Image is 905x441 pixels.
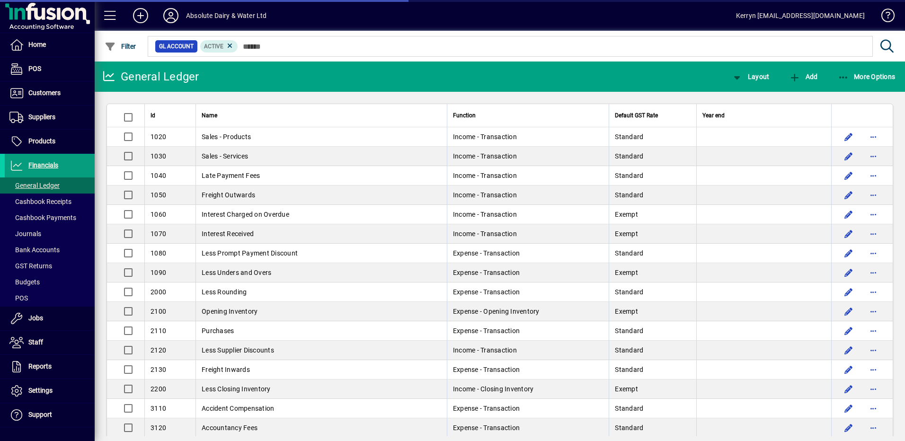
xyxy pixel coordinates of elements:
[202,288,247,296] span: Less Rounding
[841,381,856,397] button: Edit
[453,172,517,179] span: Income - Transaction
[453,110,476,121] span: Function
[9,214,76,221] span: Cashbook Payments
[9,230,41,238] span: Journals
[28,338,43,346] span: Staff
[202,269,271,276] span: Less Unders and Overs
[102,69,199,84] div: General Ledger
[151,385,166,393] span: 2200
[615,366,643,373] span: Standard
[866,362,881,377] button: More options
[866,381,881,397] button: More options
[28,137,55,145] span: Products
[9,262,52,270] span: GST Returns
[841,304,856,319] button: Edit
[202,346,274,354] span: Less Supplier Discounts
[874,2,893,33] a: Knowledge Base
[5,274,95,290] a: Budgets
[841,168,856,183] button: Edit
[866,129,881,144] button: More options
[841,129,856,144] button: Edit
[202,366,250,373] span: Freight Inwards
[615,288,643,296] span: Standard
[5,355,95,379] a: Reports
[159,42,194,51] span: GL Account
[151,269,166,276] span: 1090
[200,40,238,53] mat-chip: Activation Status: Active
[151,211,166,218] span: 1060
[841,343,856,358] button: Edit
[9,182,60,189] span: General Ledger
[151,152,166,160] span: 1030
[5,194,95,210] a: Cashbook Receipts
[615,230,638,238] span: Exempt
[838,73,896,80] span: More Options
[866,401,881,416] button: More options
[28,411,52,418] span: Support
[841,401,856,416] button: Edit
[615,327,643,335] span: Standard
[5,106,95,129] a: Suppliers
[615,385,638,393] span: Exempt
[615,346,643,354] span: Standard
[453,249,520,257] span: Expense - Transaction
[202,172,260,179] span: Late Payment Fees
[5,379,95,403] a: Settings
[151,346,166,354] span: 2120
[5,258,95,274] a: GST Returns
[5,81,95,105] a: Customers
[615,211,638,218] span: Exempt
[9,198,71,205] span: Cashbook Receipts
[151,327,166,335] span: 2110
[453,385,534,393] span: Income - Closing Inventory
[866,284,881,300] button: More options
[789,73,817,80] span: Add
[453,366,520,373] span: Expense - Transaction
[702,110,725,121] span: Year end
[202,385,271,393] span: Less Closing Inventory
[866,207,881,222] button: More options
[841,284,856,300] button: Edit
[841,187,856,203] button: Edit
[5,242,95,258] a: Bank Accounts
[151,366,166,373] span: 2130
[186,8,267,23] div: Absolute Dairy & Water Ltd
[5,177,95,194] a: General Ledger
[731,73,769,80] span: Layout
[28,362,52,370] span: Reports
[202,405,274,412] span: Accident Compensation
[202,230,254,238] span: Interest Received
[28,387,53,394] span: Settings
[787,68,820,85] button: Add
[453,230,517,238] span: Income - Transaction
[453,424,520,432] span: Expense - Transaction
[125,7,156,24] button: Add
[866,265,881,280] button: More options
[5,307,95,330] a: Jobs
[721,68,779,85] app-page-header-button: View chart layout
[151,191,166,199] span: 1050
[866,420,881,435] button: More options
[866,343,881,358] button: More options
[202,152,248,160] span: Sales - Services
[151,133,166,141] span: 1020
[615,269,638,276] span: Exempt
[102,38,139,55] button: Filter
[841,226,856,241] button: Edit
[28,113,55,121] span: Suppliers
[202,308,257,315] span: Opening Inventory
[202,110,441,121] div: Name
[105,43,136,50] span: Filter
[453,211,517,218] span: Income - Transaction
[841,246,856,261] button: Edit
[841,362,856,377] button: Edit
[151,308,166,315] span: 2100
[28,89,61,97] span: Customers
[202,191,255,199] span: Freight Outwards
[151,110,155,121] span: Id
[5,130,95,153] a: Products
[841,265,856,280] button: Edit
[615,249,643,257] span: Standard
[151,110,190,121] div: Id
[204,43,223,50] span: Active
